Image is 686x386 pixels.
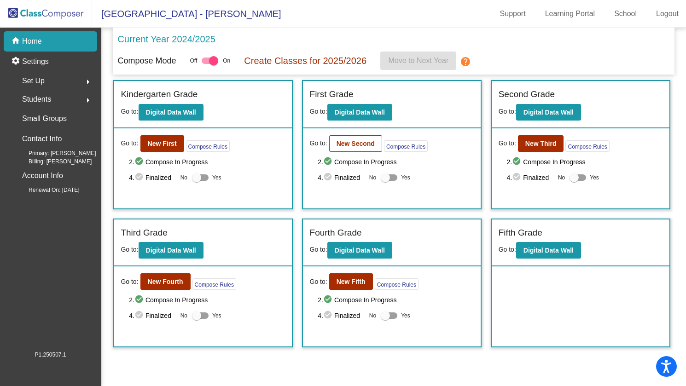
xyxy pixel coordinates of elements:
span: No [180,311,187,320]
span: On [223,57,230,65]
a: Learning Portal [538,6,603,21]
span: 2. Compose In Progress [318,156,473,167]
span: No [180,173,187,182]
span: 4. Finalized [506,172,553,183]
p: Account Info [22,169,63,182]
button: Digital Data Wall [139,104,203,121]
mat-icon: help [460,56,471,67]
label: Second Grade [499,88,555,101]
mat-icon: check_circle [134,172,145,183]
b: Digital Data Wall [523,109,574,116]
a: School [607,6,644,21]
span: Yes [212,310,221,321]
b: Digital Data Wall [523,247,574,254]
button: New First [140,135,184,152]
span: [GEOGRAPHIC_DATA] - [PERSON_NAME] [92,6,281,21]
button: Digital Data Wall [516,104,581,121]
p: Create Classes for 2025/2026 [244,54,366,68]
span: 4. Finalized [318,172,364,183]
p: Compose Mode [117,55,176,67]
p: Small Groups [22,112,67,125]
span: No [369,311,376,320]
b: Digital Data Wall [335,247,385,254]
span: Yes [590,172,599,183]
mat-icon: check_circle [323,172,334,183]
span: Go to: [310,246,327,253]
span: Billing: [PERSON_NAME] [14,157,92,166]
span: Yes [401,172,410,183]
mat-icon: check_circle [512,172,523,183]
button: Digital Data Wall [139,242,203,259]
span: 2. Compose In Progress [129,156,285,167]
span: 4. Finalized [318,310,364,321]
button: New Second [329,135,382,152]
b: Digital Data Wall [146,247,196,254]
button: New Fifth [329,273,373,290]
b: Digital Data Wall [146,109,196,116]
span: 2. Compose In Progress [506,156,662,167]
p: Current Year 2024/2025 [117,32,215,46]
p: Home [22,36,42,47]
span: Set Up [22,75,45,87]
b: New Fourth [148,278,183,285]
span: Go to: [499,108,516,115]
span: Go to: [121,138,138,148]
span: Go to: [499,138,516,148]
span: Move to Next Year [388,57,448,64]
span: Yes [212,172,221,183]
label: Kindergarten Grade [121,88,198,101]
span: 2. Compose In Progress [318,294,473,305]
b: Digital Data Wall [335,109,385,116]
label: Fourth Grade [310,226,362,240]
p: Settings [22,56,49,67]
b: New Second [337,140,375,147]
span: Go to: [310,138,327,148]
a: Support [493,6,533,21]
span: Go to: [310,277,327,287]
mat-icon: check_circle [134,310,145,321]
span: 2. Compose In Progress [129,294,285,305]
button: Compose Rules [192,278,236,290]
mat-icon: settings [11,56,22,67]
label: Fifth Grade [499,226,542,240]
span: 4. Finalized [129,172,175,183]
mat-icon: check_circle [323,294,334,305]
span: Students [22,93,51,106]
span: Go to: [121,108,138,115]
span: Go to: [121,246,138,253]
span: 4. Finalized [129,310,175,321]
b: New Third [525,140,557,147]
mat-icon: arrow_right [82,95,93,106]
label: First Grade [310,88,354,101]
button: New Third [518,135,564,152]
span: Yes [401,310,410,321]
button: Digital Data Wall [516,242,581,259]
mat-icon: check_circle [134,156,145,167]
p: Contact Info [22,133,62,145]
span: No [369,173,376,182]
span: Primary: [PERSON_NAME] [14,149,96,157]
span: Go to: [310,108,327,115]
b: New First [148,140,177,147]
mat-icon: check_circle [512,156,523,167]
span: Renewal On: [DATE] [14,186,79,194]
button: Compose Rules [565,140,609,152]
button: Digital Data Wall [327,104,392,121]
mat-icon: arrow_right [82,76,93,87]
b: New Fifth [337,278,366,285]
a: Logout [649,6,686,21]
label: Third Grade [121,226,167,240]
button: Compose Rules [186,140,230,152]
mat-icon: check_circle [323,310,334,321]
span: Off [190,57,197,65]
span: No [558,173,565,182]
span: Go to: [499,246,516,253]
span: Go to: [121,277,138,287]
button: Compose Rules [375,278,419,290]
button: Move to Next Year [380,52,456,70]
button: Digital Data Wall [327,242,392,259]
mat-icon: check_circle [323,156,334,167]
button: Compose Rules [384,140,428,152]
mat-icon: home [11,36,22,47]
mat-icon: check_circle [134,294,145,305]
